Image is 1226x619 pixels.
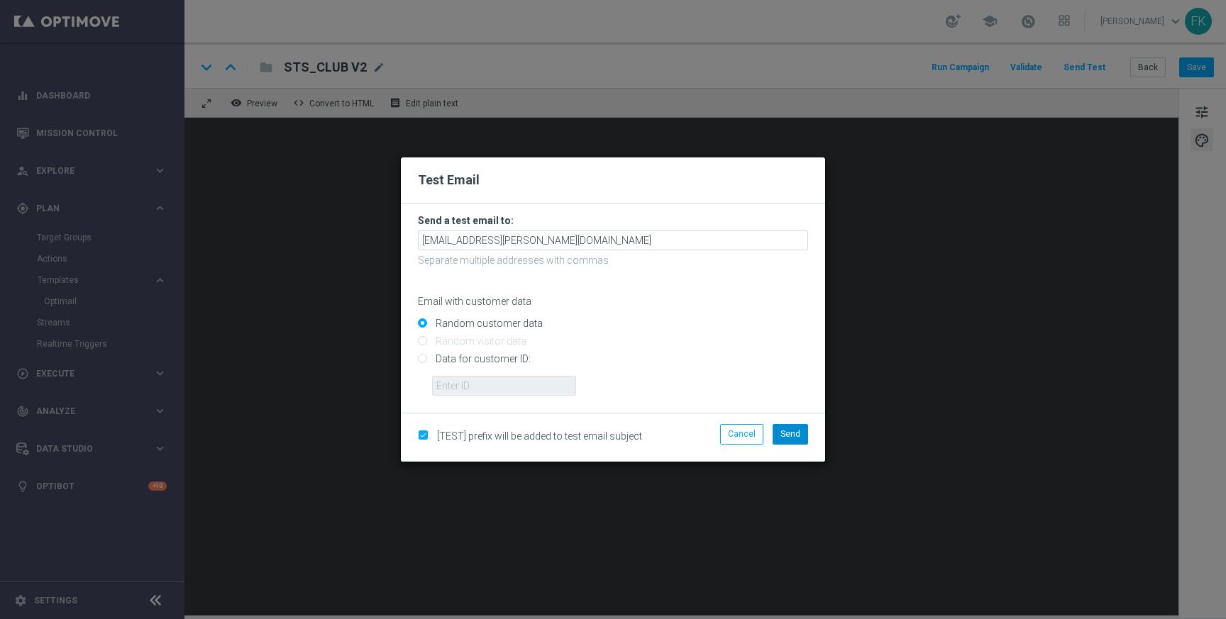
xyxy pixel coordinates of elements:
[432,317,543,330] label: Random customer data
[418,214,808,227] h3: Send a test email to:
[720,424,763,444] button: Cancel
[418,172,808,189] h2: Test Email
[780,429,800,439] span: Send
[773,424,808,444] button: Send
[418,295,808,308] p: Email with customer data
[418,254,808,267] p: Separate multiple addresses with commas
[437,430,642,442] span: [TEST] prefix will be added to test email subject
[432,376,576,396] input: Enter ID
